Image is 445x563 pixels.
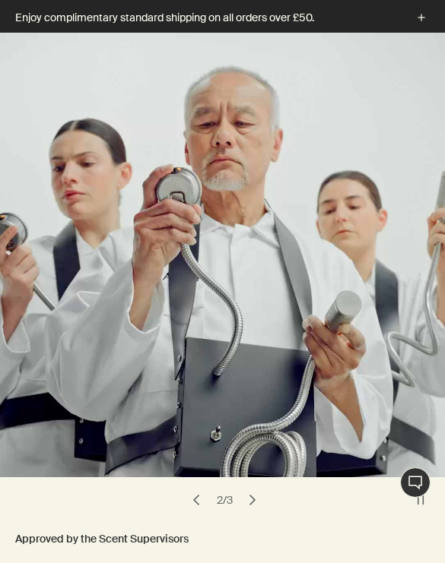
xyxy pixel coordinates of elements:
[15,9,430,27] button: Enjoy complimentary standard shipping on all orders over £50.
[15,10,398,26] p: Enjoy complimentary standard shipping on all orders over £50.
[186,489,207,511] button: previous slide
[15,530,430,549] h3: Approved by the Scent Supervisors
[242,489,263,511] button: next slide
[213,493,236,507] div: 2 / 3
[410,489,431,511] button: pause
[400,467,431,498] button: Live Assistance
